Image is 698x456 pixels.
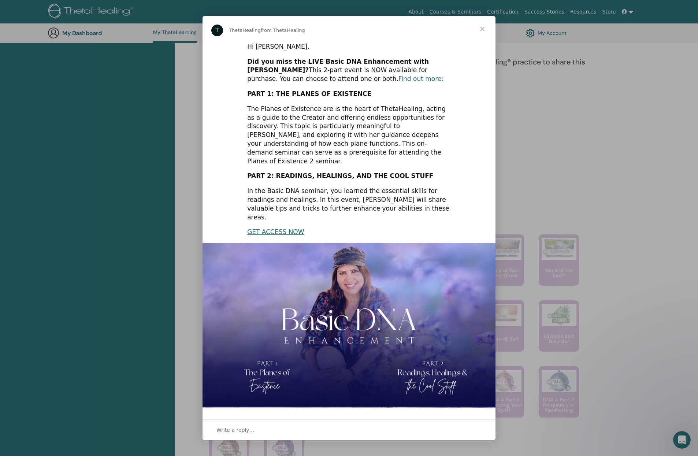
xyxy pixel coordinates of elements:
div: In the Basic DNA seminar, you learned the essential skills for readings and healings. In this eve... [247,187,451,222]
span: Close [469,16,495,42]
b: PART 2: READINGS, HEALINGS, AND THE COOL STUFF [247,172,433,179]
b: Did you miss the LIVE Basic DNA Enhancement with [PERSON_NAME]? [247,58,429,74]
span: ThetaHealing [229,27,261,33]
div: Open conversation and reply [203,419,495,440]
div: Hi [PERSON_NAME], [247,42,451,51]
div: This 2-part event is NOW available for purchase. You can choose to attend one or both. [247,58,451,84]
b: PART 1: THE PLANES OF EXISTENCE [247,90,371,97]
a: Find out more: [398,75,443,82]
div: Profile image for ThetaHealing [211,25,223,36]
div: The Planes of Existence are is the heart of ThetaHealing, acting as a guide to the Creator and of... [247,105,451,166]
span: Write a reply… [216,425,255,435]
span: from ThetaHealing [261,27,305,33]
a: GET ACCESS NOW [247,228,304,236]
